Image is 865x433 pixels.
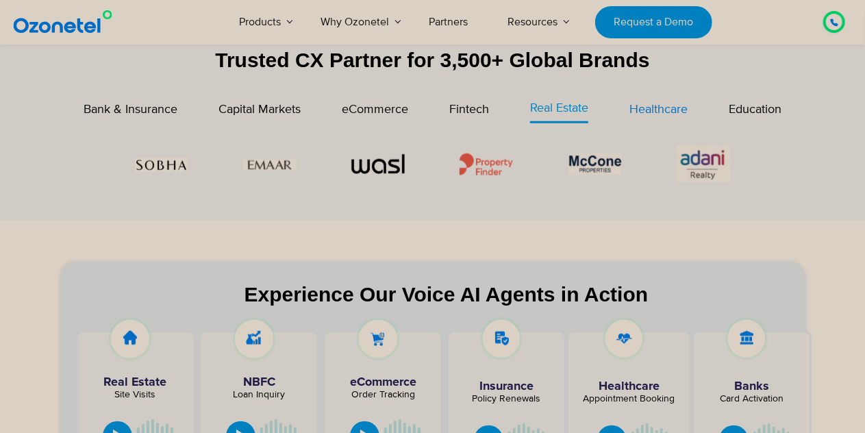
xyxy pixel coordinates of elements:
[84,102,177,117] span: Bank & Insurance
[342,99,408,123] a: eCommerce
[729,99,781,123] a: Education
[629,99,688,123] a: Healthcare
[218,99,301,123] a: Capital Markets
[84,390,187,399] div: Site Visits
[595,6,712,38] a: Request a Demo
[60,48,806,72] div: Trusted CX Partner for 3,500+ Global Brands
[701,380,802,393] h5: Banks
[84,376,187,388] h5: Real Estate
[342,102,408,117] span: eCommerce
[530,101,588,116] span: Real Estate
[73,282,820,306] div: Experience Our Voice AI Agents in Action
[218,102,301,117] span: Capital Markets
[449,102,489,117] span: Fintech
[701,394,802,404] div: Card Activation
[208,376,310,388] h5: NBFC
[579,394,680,404] div: Appointment Booking
[530,99,588,123] a: Real Estate
[449,99,489,123] a: Fintech
[84,99,177,123] a: Bank & Insurance
[729,102,781,117] span: Education
[455,380,557,393] h5: Insurance
[455,394,557,404] div: Policy Renewals
[579,380,680,393] h5: Healthcare
[331,390,434,399] div: Order Tracking
[135,138,731,190] div: Image Carousel
[331,376,434,388] h5: eCommerce
[629,102,688,117] span: Healthcare
[208,390,310,399] div: Loan Inquiry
